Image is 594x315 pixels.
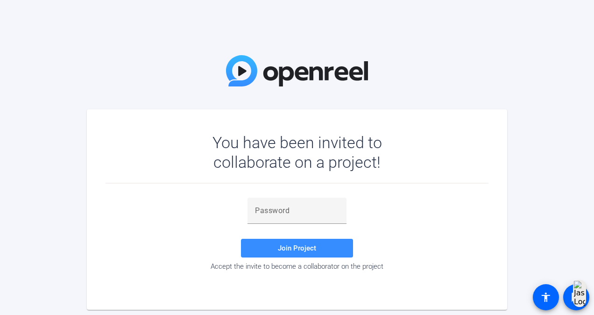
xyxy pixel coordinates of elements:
[278,244,316,252] span: Join Project
[226,55,368,86] img: OpenReel Logo
[571,292,582,303] mat-icon: message
[241,239,353,258] button: Join Project
[106,262,488,271] div: Accept the invite to become a collaborator on the project
[185,133,409,172] div: You have been invited to collaborate on a project!
[540,292,552,303] mat-icon: accessibility
[255,205,339,216] input: Password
